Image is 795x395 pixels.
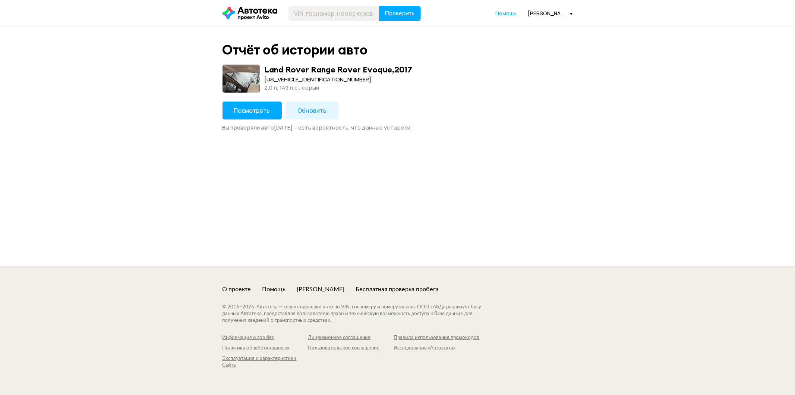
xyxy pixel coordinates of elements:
[379,6,421,21] button: Проверить
[223,285,251,293] a: О проекте
[297,285,345,293] a: [PERSON_NAME]
[262,285,286,293] a: Помощь
[288,6,379,21] input: VIN, госномер, номер кузова
[308,335,394,341] a: Лицензионное соглашение
[223,335,308,341] a: Информация о cookies
[286,102,338,119] button: Обновить
[528,10,573,17] div: [PERSON_NAME][EMAIL_ADDRESS][DOMAIN_NAME]
[234,106,270,115] span: Посмотреть
[308,345,394,352] a: Пользовательское соглашение
[223,345,308,352] a: Политика обработки данных
[223,124,573,131] div: Вы проверяли авто [DATE] — есть вероятность, что данные устарели.
[385,10,415,16] span: Проверить
[223,42,368,58] div: Отчёт об истории авто
[223,304,496,324] div: © 2016– 2025 . Автотека — сервис проверки авто по VIN, госномеру и номеру кузова. ООО «АБД» реали...
[223,102,282,119] button: Посмотреть
[265,65,413,74] div: Land Rover Range Rover Evoque , 2017
[265,75,413,84] div: [US_VEHICLE_IDENTIFICATION_NUMBER]
[223,355,308,369] a: Эксплуатация и характеристики Сайта
[265,84,413,92] div: 2.0 л, 149 л.c., серый
[394,335,480,341] a: Правила использования промокодов
[394,345,480,352] a: Исследование «Автостата»
[496,10,517,17] a: Помощь
[298,106,327,115] span: Обновить
[356,285,439,293] a: Бесплатная проверка пробега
